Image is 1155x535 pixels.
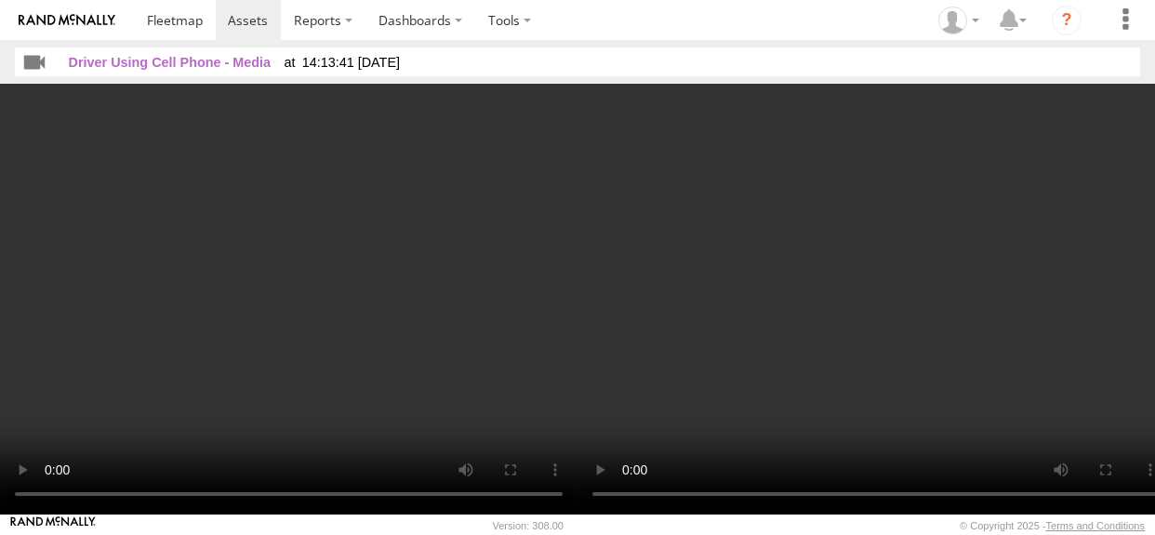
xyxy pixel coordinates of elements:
[284,55,400,70] span: 14:13:41 [DATE]
[932,7,986,34] div: Brandon Hickerson
[960,520,1145,531] div: © Copyright 2025 -
[1046,520,1145,531] a: Terms and Conditions
[493,520,564,531] div: Version: 308.00
[10,516,96,535] a: Visit our Website
[69,55,272,70] span: Driver Using Cell Phone - Media
[19,14,115,27] img: rand-logo.svg
[1052,6,1082,35] i: ?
